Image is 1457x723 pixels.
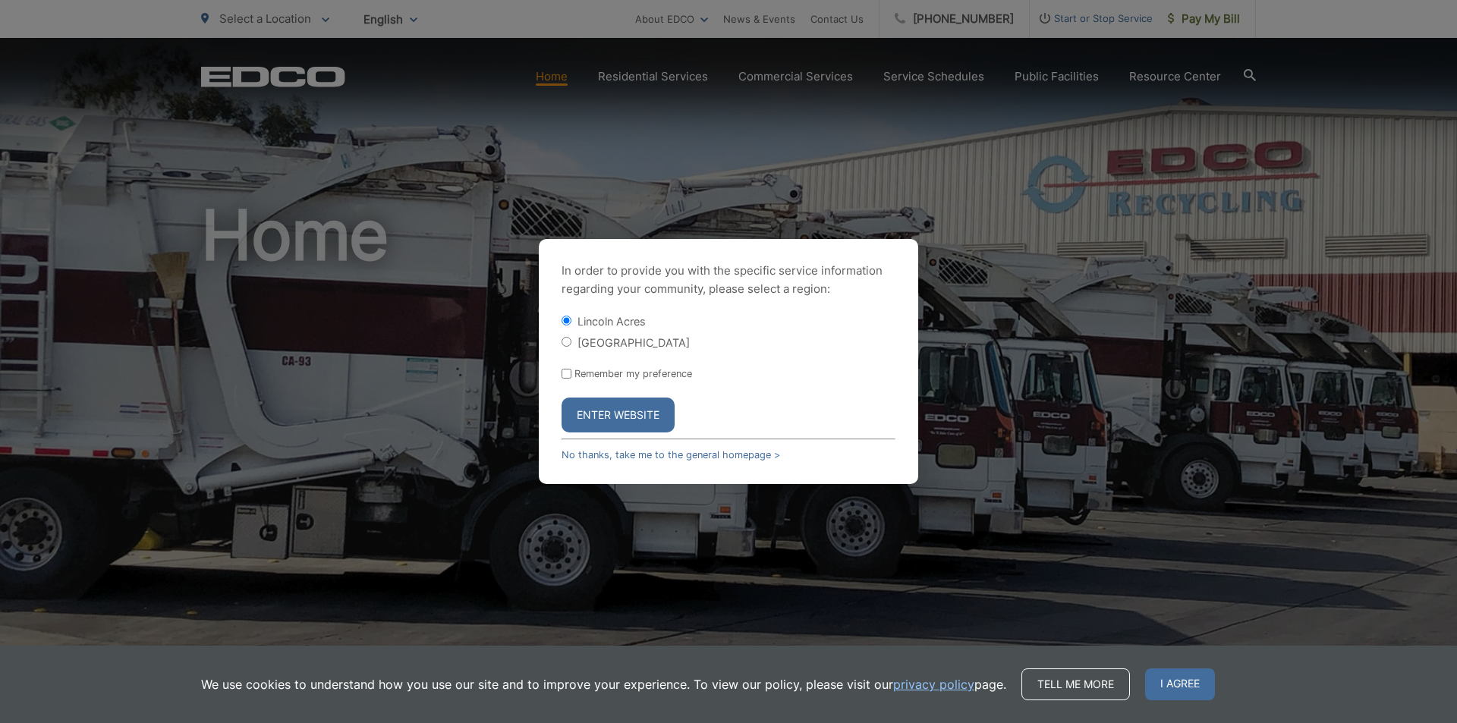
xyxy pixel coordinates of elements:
p: We use cookies to understand how you use our site and to improve your experience. To view our pol... [201,675,1006,693]
a: No thanks, take me to the general homepage > [562,449,780,461]
label: Lincoln Acres [577,315,646,328]
label: Remember my preference [574,368,692,379]
button: Enter Website [562,398,675,432]
p: In order to provide you with the specific service information regarding your community, please se... [562,262,895,298]
a: privacy policy [893,675,974,693]
label: [GEOGRAPHIC_DATA] [577,336,690,349]
span: I agree [1145,668,1215,700]
a: Tell me more [1021,668,1130,700]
